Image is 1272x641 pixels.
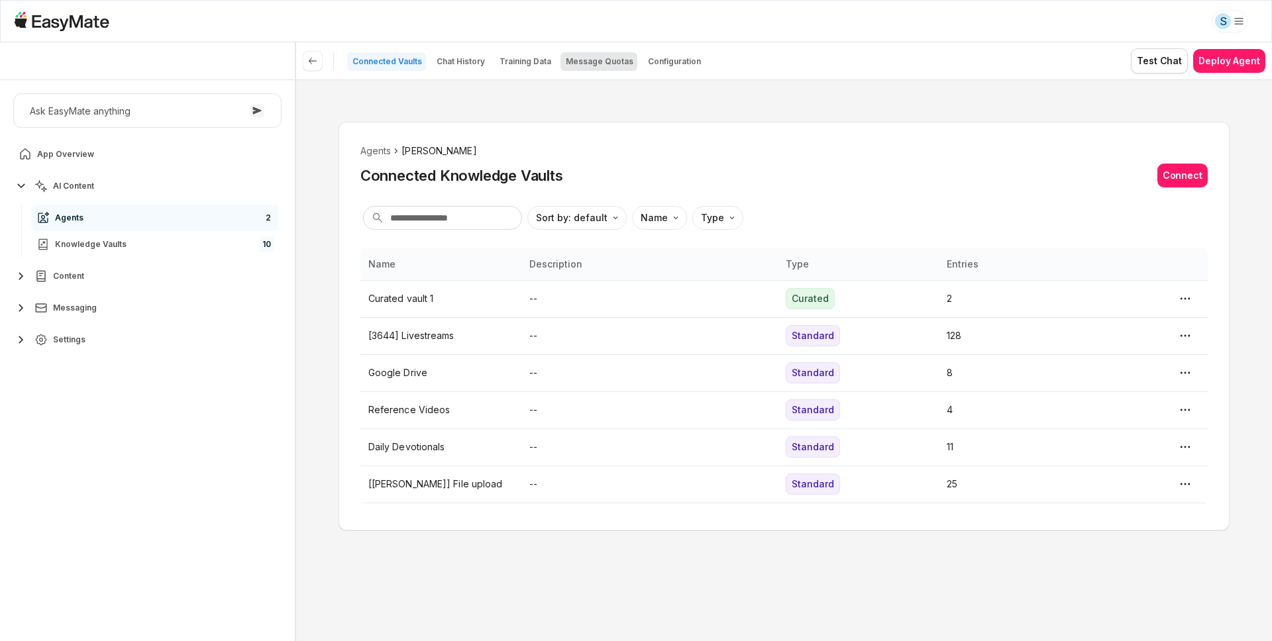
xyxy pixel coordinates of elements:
[778,248,939,280] th: Type
[529,403,770,417] p: --
[786,436,840,458] div: Standard
[352,56,422,67] p: Connected Vaults
[13,263,282,289] button: Content
[360,248,521,280] th: Name
[360,166,563,185] h2: Connected Knowledge Vaults
[1131,48,1188,74] button: Test Chat
[641,211,668,225] p: Name
[786,473,840,495] div: Standard
[529,366,770,380] p: --
[500,56,551,67] p: Training Data
[53,334,85,345] span: Settings
[368,440,513,454] p: Daily Devotionals
[529,291,770,306] p: --
[13,295,282,321] button: Messaging
[401,144,476,158] span: [PERSON_NAME]
[947,366,1093,380] p: 8
[786,325,840,346] div: Standard
[527,206,627,230] button: Sort by: default
[947,328,1093,343] p: 128
[692,206,743,230] button: Type
[31,205,279,231] a: Agents2
[360,144,392,158] li: Agents
[31,231,279,258] a: Knowledge Vaults10
[786,399,840,420] div: Standard
[648,56,701,67] p: Configuration
[939,248,1101,280] th: Entries
[55,239,127,250] span: Knowledge Vaults
[13,141,282,168] a: App Overview
[368,403,513,417] p: Reference Videos
[529,477,770,491] p: --
[529,440,770,454] p: --
[786,288,835,309] div: Curated
[53,303,97,313] span: Messaging
[947,403,1093,417] p: 4
[529,328,770,343] p: --
[947,477,1093,491] p: 25
[437,56,485,67] p: Chat History
[566,56,633,67] p: Message Quotas
[37,149,94,160] span: App Overview
[368,328,513,343] p: [3644] Livestreams
[632,206,687,230] button: Name
[786,362,840,383] div: Standard
[701,211,724,225] p: Type
[55,213,83,223] span: Agents
[1193,49,1265,73] button: Deploy Agent
[521,248,778,280] th: Description
[53,271,84,281] span: Content
[368,291,513,306] p: Curated vault 1
[263,210,274,226] span: 2
[947,291,1093,306] p: 2
[947,440,1093,454] p: 11
[13,326,282,353] button: Settings
[53,181,94,191] span: AI Content
[1215,13,1231,29] div: S
[360,144,1208,158] nav: breadcrumb
[260,236,274,252] span: 10
[368,366,513,380] p: Google Drive
[1157,164,1208,187] button: Connect
[368,477,513,491] p: [[PERSON_NAME]] File upload
[13,173,282,199] button: AI Content
[13,93,282,128] button: Ask EasyMate anything
[536,211,608,225] p: Sort by: default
